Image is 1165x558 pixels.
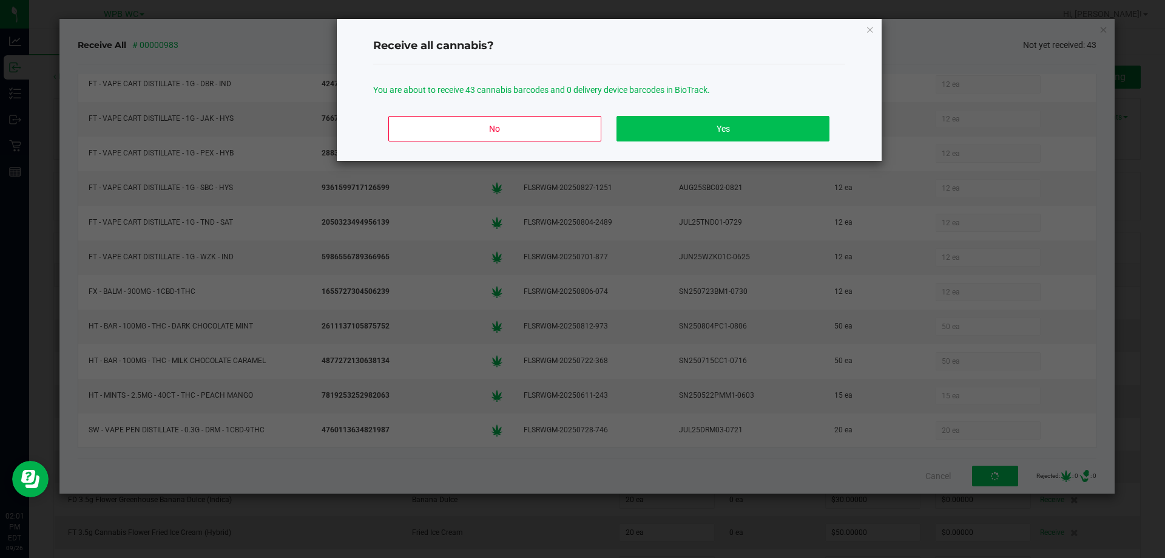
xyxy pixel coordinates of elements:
[373,84,845,97] p: You are about to receive 43 cannabis barcodes and 0 delivery device barcodes in BioTrack.
[866,22,874,36] button: Close
[373,38,845,54] h4: Receive all cannabis?
[616,116,829,141] button: Yes
[12,461,49,497] iframe: Resource center
[388,116,601,141] button: No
